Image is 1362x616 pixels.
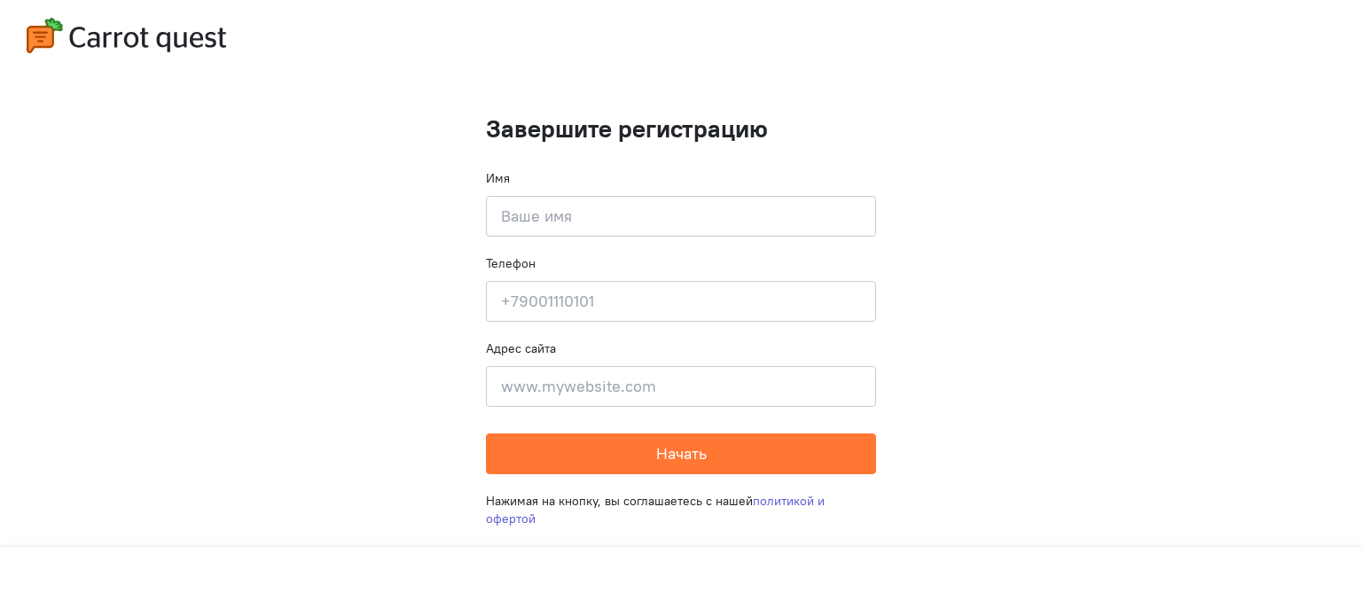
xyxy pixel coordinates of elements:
input: www.mywebsite.com [486,366,876,407]
a: политикой и офертой [486,493,825,526]
input: Ваше имя [486,196,876,237]
label: Телефон [486,254,536,272]
span: Начать [656,443,707,464]
h1: Завершите регистрацию [486,115,876,143]
div: Нажимая на кнопку, вы соглашаетесь с нашей [486,474,876,545]
label: Имя [486,169,510,187]
input: +79001110101 [486,281,876,322]
label: Адрес сайта [486,339,556,357]
button: Начать [486,433,876,474]
img: carrot-quest-logo.svg [27,18,226,53]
